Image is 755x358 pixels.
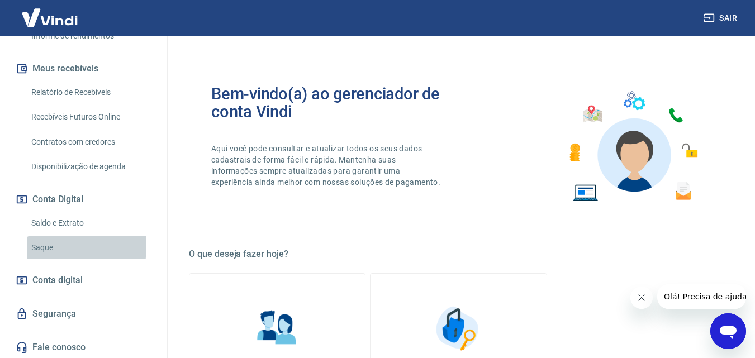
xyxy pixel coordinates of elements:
[630,287,653,309] iframe: Fechar mensagem
[211,85,459,121] h2: Bem-vindo(a) ao gerenciador de conta Vindi
[701,8,742,28] button: Sair
[13,56,154,81] button: Meus recebíveis
[13,1,86,35] img: Vindi
[13,187,154,212] button: Conta Digital
[32,273,83,288] span: Conta digital
[559,85,706,208] img: Imagem de um avatar masculino com diversos icones exemplificando as funcionalidades do gerenciado...
[710,313,746,349] iframe: Botão para abrir a janela de mensagens
[189,249,728,260] h5: O que deseja fazer hoje?
[657,284,746,309] iframe: Mensagem da empresa
[27,236,154,259] a: Saque
[13,302,154,326] a: Segurança
[7,8,94,17] span: Olá! Precisa de ajuda?
[27,106,154,128] a: Recebíveis Futuros Online
[430,300,486,356] img: Segurança
[27,155,154,178] a: Disponibilização de agenda
[27,131,154,154] a: Contratos com credores
[211,143,443,188] p: Aqui você pode consultar e atualizar todos os seus dados cadastrais de forma fácil e rápida. Mant...
[27,81,154,104] a: Relatório de Recebíveis
[27,212,154,235] a: Saldo e Extrato
[13,268,154,293] a: Conta digital
[249,300,305,356] img: Informações pessoais
[27,25,154,47] a: Informe de rendimentos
